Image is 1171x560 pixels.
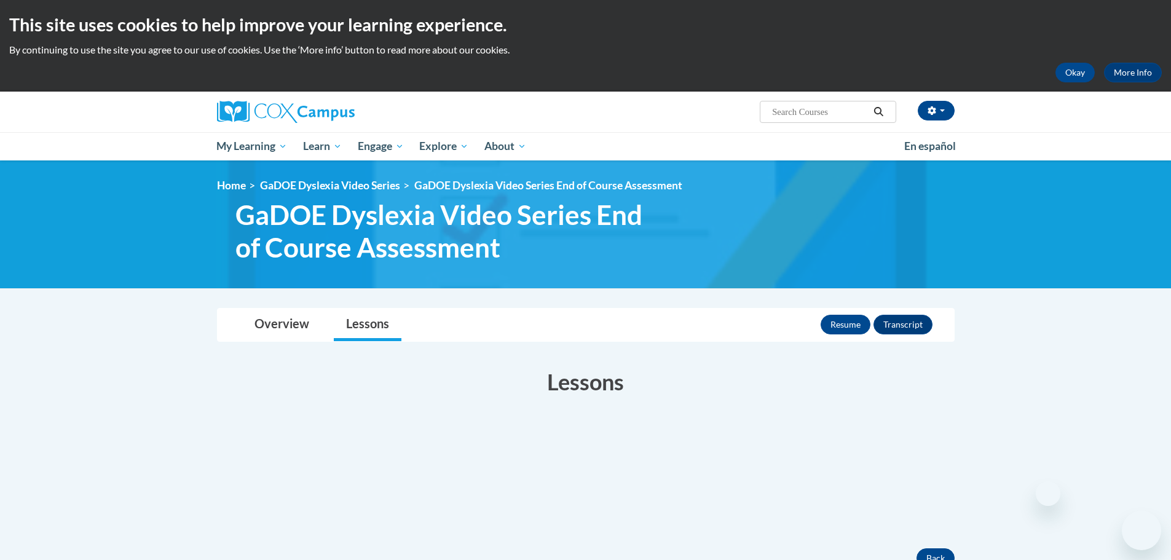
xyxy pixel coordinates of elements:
[235,199,660,264] span: GaDOE Dyslexia Video Series End of Course Assessment
[216,139,287,154] span: My Learning
[358,139,404,154] span: Engage
[869,105,888,119] button: Search
[1036,481,1060,506] iframe: Close message
[334,309,401,341] a: Lessons
[260,179,400,192] a: GaDOE Dyslexia Video Series
[411,132,476,160] a: Explore
[9,12,1162,37] h2: This site uses cookies to help improve your learning experience.
[209,132,296,160] a: My Learning
[918,101,955,120] button: Account Settings
[1055,63,1095,82] button: Okay
[217,101,355,123] img: Cox Campus
[303,139,342,154] span: Learn
[1104,63,1162,82] a: More Info
[476,132,534,160] a: About
[873,315,932,334] button: Transcript
[484,139,526,154] span: About
[771,105,869,119] input: Search Courses
[295,132,350,160] a: Learn
[217,179,246,192] a: Home
[821,315,870,334] button: Resume
[419,139,468,154] span: Explore
[217,101,451,123] a: Cox Campus
[199,132,973,160] div: Main menu
[414,179,682,192] span: GaDOE Dyslexia Video Series End of Course Assessment
[350,132,412,160] a: Engage
[896,133,964,159] a: En español
[242,309,321,341] a: Overview
[217,366,955,397] h3: Lessons
[904,140,956,152] span: En español
[9,43,1162,57] p: By continuing to use the site you agree to our use of cookies. Use the ‘More info’ button to read...
[1122,511,1161,550] iframe: Button to launch messaging window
